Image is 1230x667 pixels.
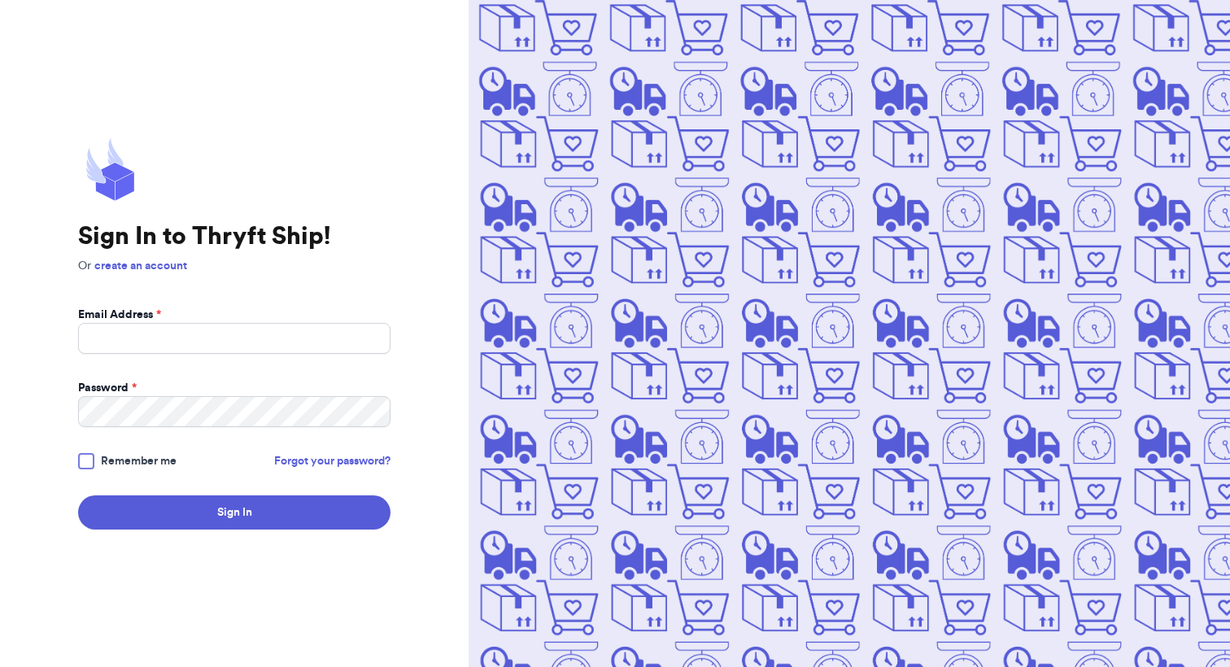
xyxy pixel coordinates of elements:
span: Remember me [101,453,177,469]
p: Or [78,258,390,274]
h1: Sign In to Thryft Ship! [78,222,390,251]
button: Sign In [78,495,390,530]
label: Email Address [78,307,161,323]
a: create an account [94,260,187,272]
label: Password [78,380,137,396]
a: Forgot your password? [274,453,390,469]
